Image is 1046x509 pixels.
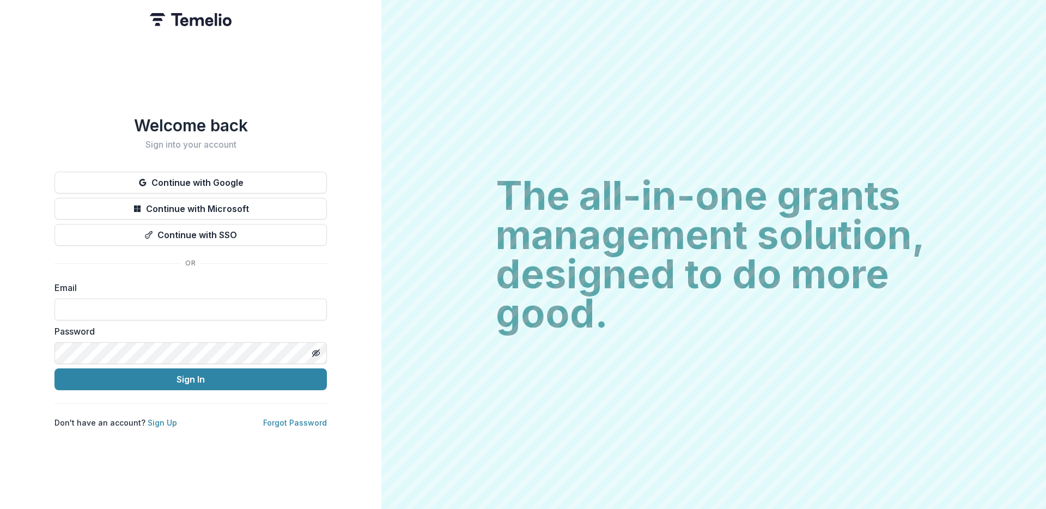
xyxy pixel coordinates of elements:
h2: Sign into your account [54,140,327,150]
a: Sign Up [148,418,177,427]
button: Continue with Microsoft [54,198,327,220]
button: Toggle password visibility [307,344,325,362]
button: Continue with SSO [54,224,327,246]
button: Sign In [54,368,327,390]
a: Forgot Password [263,418,327,427]
img: Temelio [150,13,232,26]
p: Don't have an account? [54,417,177,428]
label: Email [54,281,320,294]
h1: Welcome back [54,116,327,135]
label: Password [54,325,320,338]
button: Continue with Google [54,172,327,193]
